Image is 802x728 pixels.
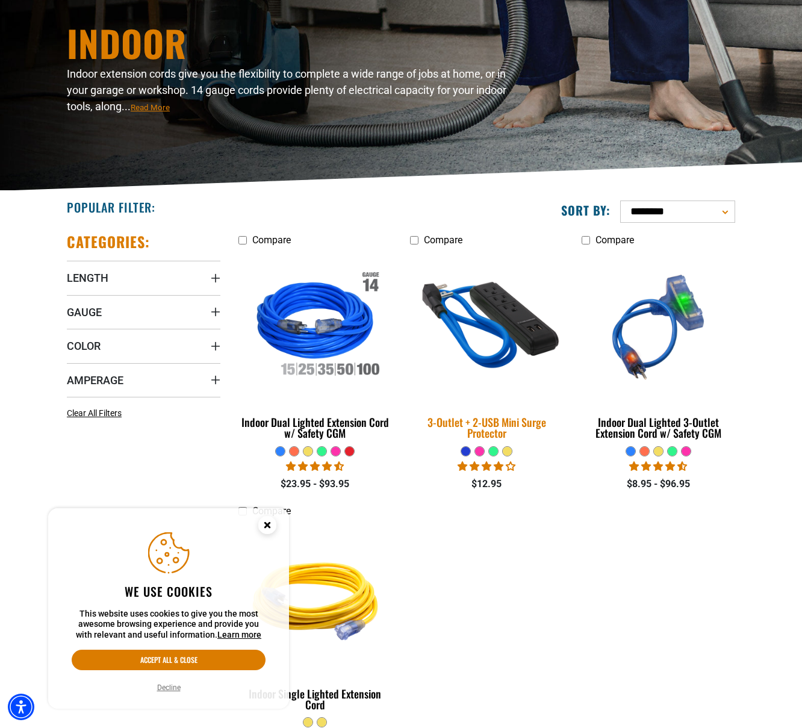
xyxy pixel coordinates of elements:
[67,271,108,285] span: Length
[67,261,220,294] summary: Length
[67,232,150,251] h2: Categories:
[72,609,266,641] p: This website uses cookies to give you the most awesome browsing experience and provide you with r...
[458,461,515,472] span: 4.22 stars
[582,477,735,491] div: $8.95 - $96.95
[424,234,462,246] span: Compare
[67,295,220,329] summary: Gauge
[72,583,266,599] h2: We use cookies
[582,417,735,438] div: Indoor Dual Lighted 3-Outlet Extension Cord w/ Safety CGM
[238,417,392,438] div: Indoor Dual Lighted Extension Cord w/ Safety CGM
[410,477,564,491] div: $12.95
[402,250,571,404] img: blue
[67,339,101,353] span: Color
[67,407,126,420] a: Clear All Filters
[238,477,392,491] div: $23.95 - $93.95
[286,461,344,472] span: 4.40 stars
[48,508,289,709] aside: Cookie Consent
[246,508,289,546] button: Close this option
[67,199,155,215] h2: Popular Filter:
[240,529,391,667] img: Yellow
[67,408,122,418] span: Clear All Filters
[67,373,123,387] span: Amperage
[131,103,170,112] span: Read More
[582,252,735,446] a: blue Indoor Dual Lighted 3-Outlet Extension Cord w/ Safety CGM
[629,461,687,472] span: 4.33 stars
[238,688,392,710] div: Indoor Single Lighted Extension Cord
[561,202,611,218] label: Sort by:
[67,329,220,362] summary: Color
[67,305,102,319] span: Gauge
[240,258,391,396] img: Indoor Dual Lighted Extension Cord w/ Safety CGM
[252,234,291,246] span: Compare
[67,363,220,397] summary: Amperage
[410,417,564,438] div: 3-Outlet + 2-USB Mini Surge Protector
[72,650,266,670] button: Accept all & close
[67,67,506,113] span: Indoor extension cords give you the flexibility to complete a wide range of jobs at home, or in y...
[252,505,291,517] span: Compare
[217,630,261,639] a: This website uses cookies to give you the most awesome browsing experience and provide you with r...
[238,523,392,717] a: Yellow Indoor Single Lighted Extension Cord
[8,694,34,720] div: Accessibility Menu
[67,25,506,61] h1: Indoor
[582,258,734,396] img: blue
[238,252,392,446] a: Indoor Dual Lighted Extension Cord w/ Safety CGM Indoor Dual Lighted Extension Cord w/ Safety CGM
[154,682,184,694] button: Decline
[595,234,634,246] span: Compare
[410,252,564,446] a: blue 3-Outlet + 2-USB Mini Surge Protector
